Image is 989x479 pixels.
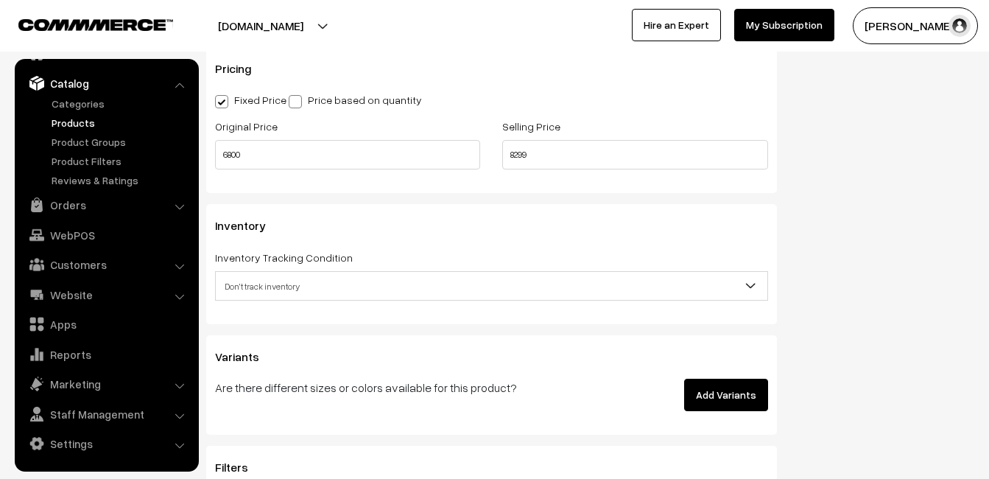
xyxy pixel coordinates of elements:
[502,140,767,169] input: Selling Price
[18,371,194,397] a: Marketing
[18,341,194,368] a: Reports
[18,70,194,97] a: Catalog
[48,134,194,150] a: Product Groups
[215,250,353,265] label: Inventory Tracking Condition
[734,9,834,41] a: My Subscription
[18,192,194,218] a: Orders
[48,96,194,111] a: Categories
[18,401,194,427] a: Staff Management
[18,311,194,338] a: Apps
[502,119,560,134] label: Selling Price
[18,430,194,457] a: Settings
[948,15,971,37] img: user
[166,7,355,44] button: [DOMAIN_NAME]
[215,92,286,108] label: Fixed Price
[48,172,194,188] a: Reviews & Ratings
[215,271,768,301] span: Don't track inventory
[48,153,194,169] a: Product Filters
[853,7,978,44] button: [PERSON_NAME]
[18,15,147,32] a: COMMMERCE
[289,92,422,108] label: Price based on quantity
[216,273,767,299] span: Don't track inventory
[215,349,277,364] span: Variants
[215,379,576,396] p: Are there different sizes or colors available for this product?
[215,218,284,233] span: Inventory
[215,460,266,475] span: Filters
[215,119,278,134] label: Original Price
[684,379,768,411] button: Add Variants
[215,140,480,169] input: Original Price
[215,61,269,76] span: Pricing
[18,19,173,30] img: COMMMERCE
[48,115,194,130] a: Products
[18,282,194,308] a: Website
[18,222,194,248] a: WebPOS
[632,9,721,41] a: Hire an Expert
[18,251,194,278] a: Customers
